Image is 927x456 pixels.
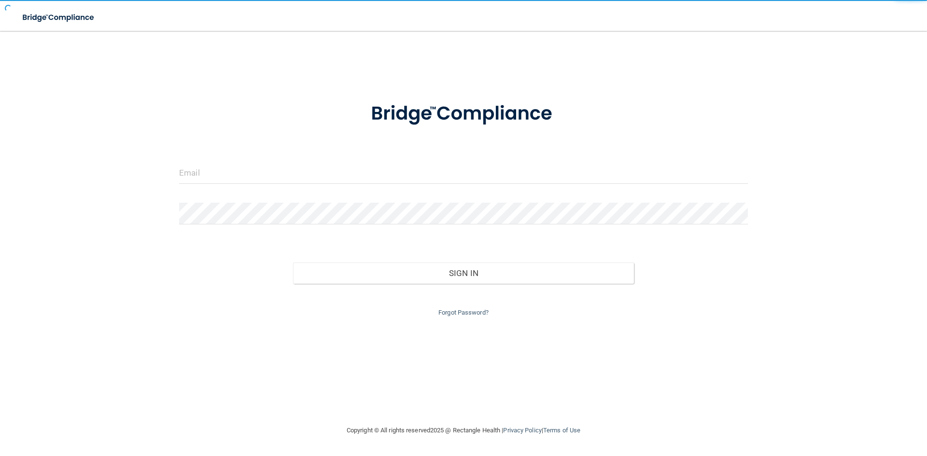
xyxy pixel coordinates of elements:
div: Copyright © All rights reserved 2025 @ Rectangle Health | | [287,415,640,446]
img: bridge_compliance_login_screen.278c3ca4.svg [351,89,576,139]
a: Privacy Policy [503,427,541,434]
a: Terms of Use [543,427,580,434]
input: Email [179,162,748,184]
button: Sign In [293,263,634,284]
img: bridge_compliance_login_screen.278c3ca4.svg [14,8,103,28]
a: Forgot Password? [438,309,489,316]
